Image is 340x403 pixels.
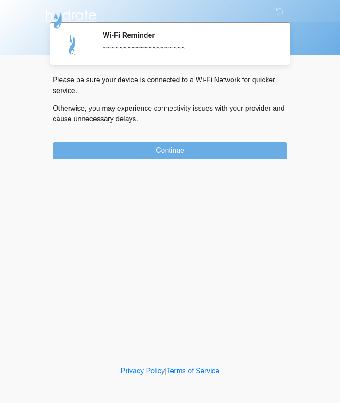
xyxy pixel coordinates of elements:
p: Please be sure your device is connected to a Wi-Fi Network for quicker service. [53,75,287,96]
img: Hydrate IV Bar - Arcadia Logo [44,7,98,29]
button: Continue [53,142,287,159]
img: Agent Avatar [59,31,86,58]
a: Terms of Service [166,367,219,375]
a: | [165,367,166,375]
a: Privacy Policy [121,367,165,375]
span: . [136,115,138,123]
p: Otherwise, you may experience connectivity issues with your provider and cause unnecessary delays [53,103,287,124]
div: ~~~~~~~~~~~~~~~~~~~~ [103,43,274,54]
